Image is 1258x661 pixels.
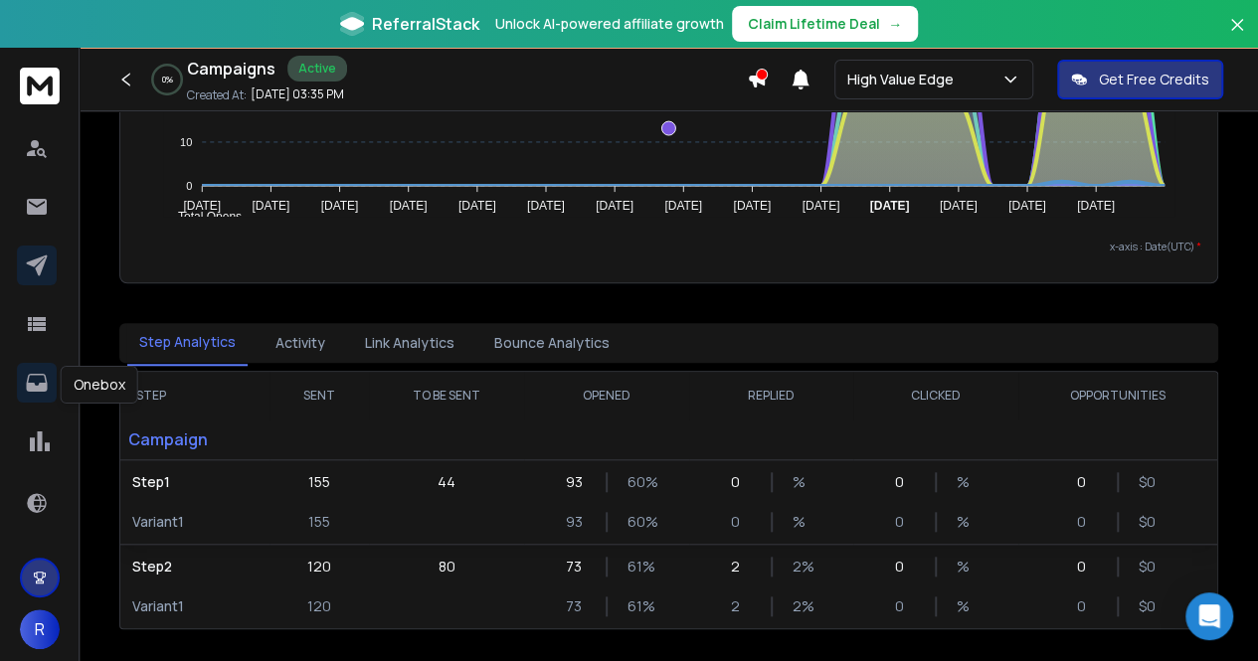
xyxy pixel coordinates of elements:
[566,472,586,492] p: 93
[803,199,840,213] tspan: [DATE]
[689,372,854,419] th: REPLIED
[731,512,751,532] p: 0
[793,596,812,616] p: 2 %
[132,557,258,577] p: Step 2
[731,596,751,616] p: 2
[458,199,496,213] tspan: [DATE]
[495,14,724,34] p: Unlock AI-powered affiliate growth
[1139,472,1159,492] p: $ 0
[482,321,622,365] button: Bounce Analytics
[307,596,331,616] p: 120
[628,472,647,492] p: 60 %
[438,472,455,492] p: 44
[847,70,962,89] p: High Value Edge
[180,136,192,148] tspan: 10
[308,472,330,492] p: 155
[1077,199,1115,213] tspan: [DATE]
[1077,596,1097,616] p: 0
[664,199,702,213] tspan: [DATE]
[895,596,915,616] p: 0
[20,609,60,649] button: R
[793,512,812,532] p: %
[136,240,1201,254] p: x-axis : Date(UTC)
[524,372,689,419] th: OPENED
[61,366,138,404] div: Onebox
[120,419,270,459] p: Campaign
[957,557,977,577] p: %
[127,320,248,366] button: Step Analytics
[1139,512,1159,532] p: $ 0
[372,12,479,36] span: ReferralStack
[628,512,647,532] p: 60 %
[307,557,331,577] p: 120
[1077,472,1097,492] p: 0
[1099,70,1209,89] p: Get Free Credits
[596,199,633,213] tspan: [DATE]
[566,596,586,616] p: 73
[940,199,978,213] tspan: [DATE]
[264,321,337,365] button: Activity
[1057,60,1223,99] button: Get Free Credits
[853,372,1018,419] th: CLICKED
[353,321,466,365] button: Link Analytics
[566,557,586,577] p: 73
[132,596,258,616] p: Variant 1
[527,199,565,213] tspan: [DATE]
[186,180,192,192] tspan: 0
[793,472,812,492] p: %
[270,372,369,419] th: SENT
[251,86,344,102] p: [DATE] 03:35 PM
[163,210,242,224] span: Total Opens
[132,512,258,532] p: Variant 1
[1008,199,1046,213] tspan: [DATE]
[390,199,428,213] tspan: [DATE]
[1185,592,1233,640] div: Open Intercom Messenger
[793,557,812,577] p: 2 %
[895,512,915,532] p: 0
[957,512,977,532] p: %
[733,199,771,213] tspan: [DATE]
[439,557,455,577] p: 80
[162,74,173,85] p: 0 %
[1077,512,1097,532] p: 0
[187,57,275,81] h1: Campaigns
[628,557,647,577] p: 61 %
[895,557,915,577] p: 0
[888,14,902,34] span: →
[308,512,330,532] p: 155
[369,372,524,419] th: TO BE SENT
[1224,12,1250,60] button: Close banner
[187,87,247,103] p: Created At:
[1139,596,1159,616] p: $ 0
[628,596,647,616] p: 61 %
[731,472,751,492] p: 0
[731,557,751,577] p: 2
[252,199,289,213] tspan: [DATE]
[1139,557,1159,577] p: $ 0
[1077,557,1097,577] p: 0
[732,6,918,42] button: Claim Lifetime Deal→
[120,372,270,419] th: STEP
[566,512,586,532] p: 93
[1018,372,1217,419] th: OPPORTUNITIES
[870,199,910,213] tspan: [DATE]
[320,199,358,213] tspan: [DATE]
[132,472,258,492] p: Step 1
[957,596,977,616] p: %
[183,199,221,213] tspan: [DATE]
[287,56,347,82] div: Active
[895,472,915,492] p: 0
[957,472,977,492] p: %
